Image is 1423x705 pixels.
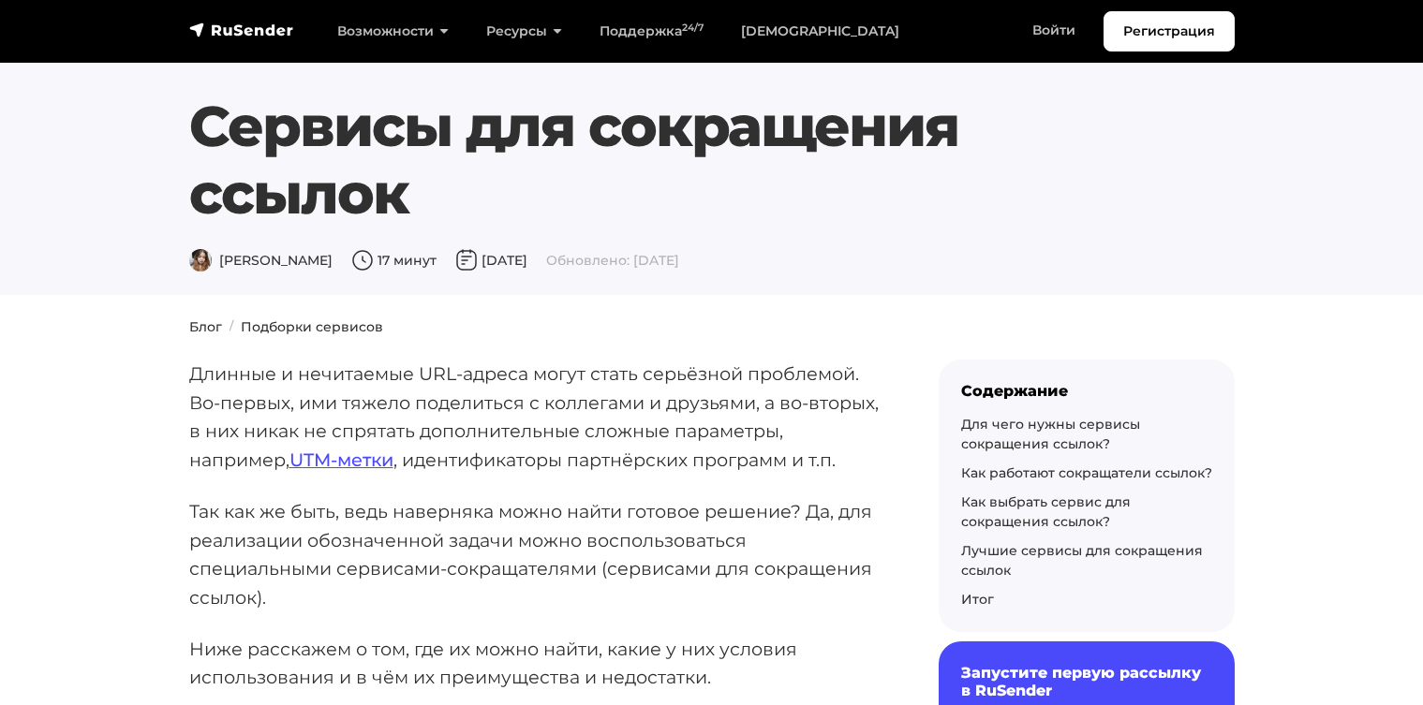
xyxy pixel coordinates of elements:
a: Итог [961,591,994,608]
p: Так как же быть, ведь наверняка можно найти готовое решение? Да, для реализации обозначенной зада... [189,497,879,612]
h1: Сервисы для сокращения ссылок [189,93,1146,228]
a: Поддержка24/7 [581,12,722,51]
a: Как работают сокращатели ссылок? [961,464,1212,481]
span: 17 минут [351,252,437,269]
a: Блог [189,318,222,335]
a: Войти [1014,11,1094,50]
a: UTM-метки [289,448,393,471]
sup: 24/7 [682,22,704,34]
a: Ресурсы [467,12,581,51]
p: Длинные и нечитаемые URL-адреса могут стать серьёзной проблемой. Во-первых, ими тяжело поделиться... [189,360,879,475]
img: RuSender [189,21,294,39]
img: Дата публикации [455,249,478,272]
span: Обновлено: [DATE] [546,252,679,269]
a: Возможности [319,12,467,51]
div: Содержание [961,382,1212,400]
p: Ниже расскажем о том, где их можно найти, какие у них условия использования и в чём их преимущест... [189,635,879,692]
img: Время чтения [351,249,374,272]
a: Лучшие сервисы для сокращения ссылок [961,542,1203,579]
span: [PERSON_NAME] [189,252,333,269]
span: [DATE] [455,252,527,269]
h6: Запустите первую рассылку в RuSender [961,664,1212,699]
nav: breadcrumb [178,317,1246,337]
a: [DEMOGRAPHIC_DATA] [722,12,918,51]
a: Как выбрать сервис для сокращения ссылок? [961,493,1131,530]
a: Регистрация [1104,11,1235,51]
a: Для чего нужны сервисы сокращения ссылок? [961,416,1140,452]
li: Подборки сервисов [222,317,383,337]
